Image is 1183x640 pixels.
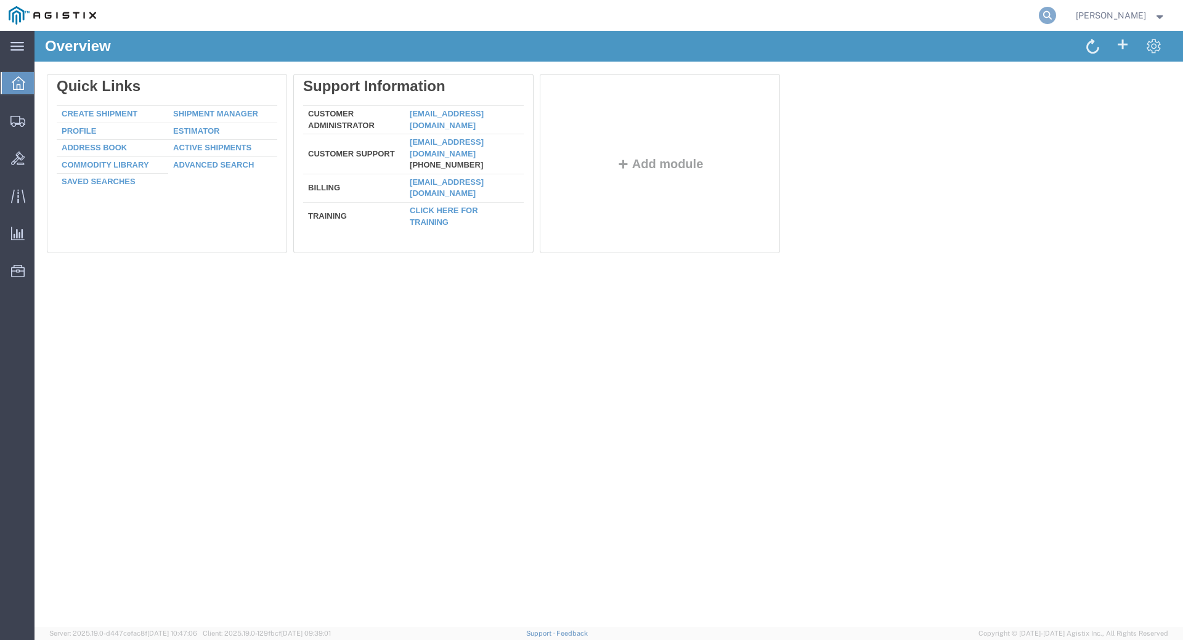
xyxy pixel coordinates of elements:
[49,630,197,637] span: Server: 2025.19.0-d447cefac8f
[269,103,370,144] td: Customer Support
[139,112,217,121] a: Active Shipments
[269,171,370,197] td: Training
[375,78,449,99] a: [EMAIL_ADDRESS][DOMAIN_NAME]
[269,75,370,103] td: Customer Administrator
[27,112,92,121] a: Address Book
[370,103,489,144] td: [PHONE_NUMBER]
[1076,9,1146,22] span: Stuart Packer
[375,147,449,168] a: [EMAIL_ADDRESS][DOMAIN_NAME]
[9,6,96,25] img: logo
[375,175,444,196] a: Click here for training
[139,129,219,139] a: Advanced Search
[269,47,489,64] div: Support Information
[269,143,370,171] td: Billing
[203,630,331,637] span: Client: 2025.19.0-129fbcf
[526,630,557,637] a: Support
[375,107,449,128] a: [EMAIL_ADDRESS][DOMAIN_NAME]
[147,630,197,637] span: [DATE] 10:47:06
[139,95,185,105] a: Estimator
[27,146,101,155] a: Saved Searches
[281,630,331,637] span: [DATE] 09:39:01
[139,78,224,87] a: Shipment Manager
[579,126,673,140] button: Add module
[27,95,62,105] a: Profile
[1075,8,1166,23] button: [PERSON_NAME]
[556,630,588,637] a: Feedback
[27,129,115,139] a: Commodity Library
[978,628,1168,639] span: Copyright © [DATE]-[DATE] Agistix Inc., All Rights Reserved
[35,31,1183,627] iframe: FS Legacy Container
